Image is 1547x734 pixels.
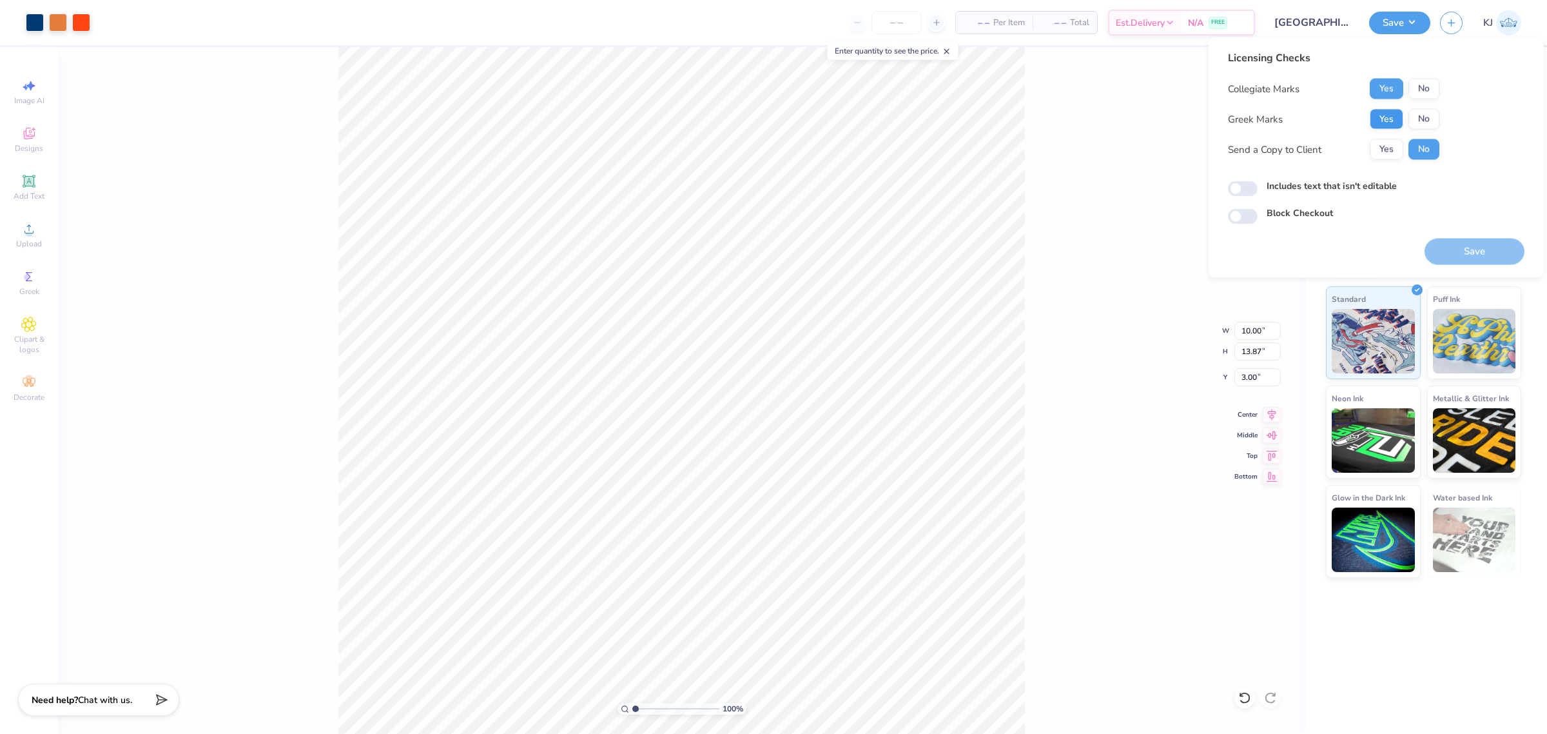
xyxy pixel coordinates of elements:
span: Middle [1234,431,1258,440]
span: Greek [19,286,39,297]
span: Upload [16,239,42,249]
img: Kendra Jingco [1496,10,1521,35]
img: Water based Ink [1433,508,1516,572]
span: Image AI [14,95,44,106]
span: – – [1040,16,1066,30]
button: Yes [1370,139,1403,160]
span: Center [1234,410,1258,419]
span: Est. Delivery [1116,16,1165,30]
button: Save [1369,12,1430,34]
button: Yes [1370,79,1403,99]
span: – – [964,16,989,30]
span: Bottom [1234,472,1258,481]
a: KJ [1483,10,1521,35]
span: N/A [1188,16,1203,30]
span: Top [1234,451,1258,461]
span: Add Text [14,191,44,201]
input: Untitled Design [1265,10,1359,35]
span: KJ [1483,15,1493,30]
img: Standard [1332,309,1415,373]
input: – – [871,11,922,34]
span: Clipart & logos [6,334,52,355]
span: Decorate [14,392,44,402]
div: Send a Copy to Client [1228,142,1321,157]
button: No [1408,79,1439,99]
img: Glow in the Dark Ink [1332,508,1415,572]
button: Yes [1370,109,1403,130]
span: Chat with us. [78,694,132,706]
span: 100 % [723,703,743,715]
img: Neon Ink [1332,408,1415,473]
div: Enter quantity to see the price. [828,42,958,60]
label: Includes text that isn't editable [1267,179,1397,193]
span: Designs [15,143,43,154]
span: Water based Ink [1433,491,1492,504]
div: Greek Marks [1228,112,1283,126]
span: Metallic & Glitter Ink [1433,392,1509,405]
div: Collegiate Marks [1228,81,1299,96]
span: Total [1070,16,1089,30]
div: Licensing Checks [1228,50,1439,66]
label: Block Checkout [1267,206,1333,220]
span: Puff Ink [1433,292,1460,306]
button: No [1408,109,1439,130]
span: Neon Ink [1332,392,1363,405]
button: No [1408,139,1439,160]
img: Puff Ink [1433,309,1516,373]
span: Glow in the Dark Ink [1332,491,1405,504]
span: Per Item [993,16,1025,30]
span: FREE [1211,18,1225,27]
span: Standard [1332,292,1366,306]
img: Metallic & Glitter Ink [1433,408,1516,473]
strong: Need help? [32,694,78,706]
